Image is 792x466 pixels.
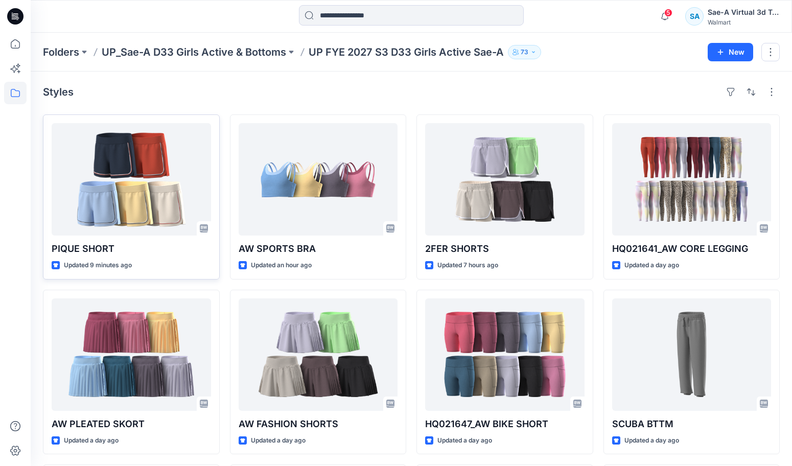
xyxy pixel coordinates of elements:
p: SCUBA BTTM [612,417,772,431]
p: UP FYE 2027 S3 D33 Girls Active Sae-A [309,45,504,59]
div: Walmart [708,18,779,26]
p: 73 [521,46,528,58]
a: UP_Sae-A D33 Girls Active & Bottoms [102,45,286,59]
p: AW SPORTS BRA [239,242,398,256]
p: Updated a day ago [624,435,679,446]
a: SCUBA BTTM [612,298,772,411]
h4: Styles [43,86,74,98]
a: AW SPORTS BRA [239,123,398,236]
p: Updated 9 minutes ago [64,260,132,271]
a: AW FASHION SHORTS [239,298,398,411]
a: PIQUE SHORT [52,123,211,236]
p: Updated an hour ago [251,260,312,271]
p: Updated 7 hours ago [437,260,498,271]
p: Updated a day ago [624,260,679,271]
p: HQ021641_AW CORE LEGGING [612,242,772,256]
p: AW PLEATED SKORT [52,417,211,431]
a: HQ021641_AW CORE LEGGING [612,123,772,236]
p: AW FASHION SHORTS [239,417,398,431]
p: PIQUE SHORT [52,242,211,256]
button: 73 [508,45,541,59]
p: 2FER SHORTS [425,242,585,256]
p: Updated a day ago [437,435,492,446]
span: 5 [664,9,672,17]
button: New [708,43,753,61]
div: SA [685,7,704,26]
p: Updated a day ago [251,435,306,446]
p: Updated a day ago [64,435,119,446]
a: Folders [43,45,79,59]
a: HQ021647_AW BIKE SHORT [425,298,585,411]
a: 2FER SHORTS [425,123,585,236]
a: AW PLEATED SKORT [52,298,211,411]
p: HQ021647_AW BIKE SHORT [425,417,585,431]
div: Sae-A Virtual 3d Team [708,6,779,18]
